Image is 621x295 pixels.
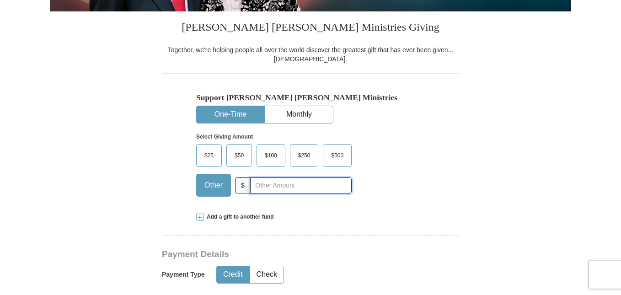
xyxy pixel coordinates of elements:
span: $250 [294,149,315,162]
button: One-Time [197,106,264,123]
strong: Select Giving Amount [196,134,253,140]
span: Add a gift to another fund [203,213,274,221]
div: Together, we're helping people all over the world discover the greatest gift that has ever been g... [162,45,459,64]
h5: Support [PERSON_NAME] [PERSON_NAME] Ministries [196,93,425,102]
span: $100 [260,149,282,162]
span: $50 [230,149,248,162]
span: $25 [200,149,218,162]
button: Monthly [265,106,333,123]
span: $500 [327,149,348,162]
input: Other Amount [250,177,352,193]
h5: Payment Type [162,271,205,279]
span: $ [235,177,251,193]
h3: Payment Details [162,249,395,260]
button: Check [250,266,284,283]
span: Other [200,178,227,192]
button: Credit [217,266,249,283]
h3: [PERSON_NAME] [PERSON_NAME] Ministries Giving [162,11,459,45]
